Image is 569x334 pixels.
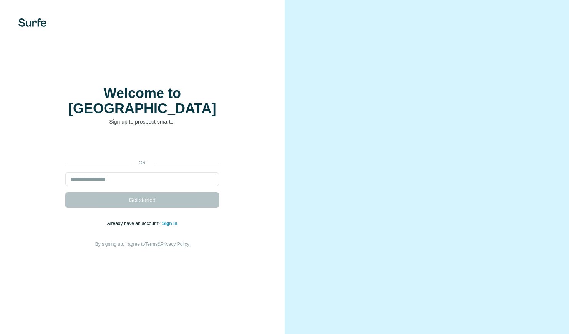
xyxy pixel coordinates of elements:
iframe: Sign in with Google Button [61,137,223,154]
a: Privacy Policy [161,241,189,247]
p: Sign up to prospect smarter [65,118,219,126]
iframe: Sign in with Google Dialogue [411,8,561,86]
img: Surfe's logo [18,18,46,27]
span: Already have an account? [107,221,162,226]
a: Terms [145,241,158,247]
a: Sign in [162,221,178,226]
h1: Welcome to [GEOGRAPHIC_DATA] [65,86,219,116]
span: By signing up, I agree to & [95,241,189,247]
p: or [130,159,154,166]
